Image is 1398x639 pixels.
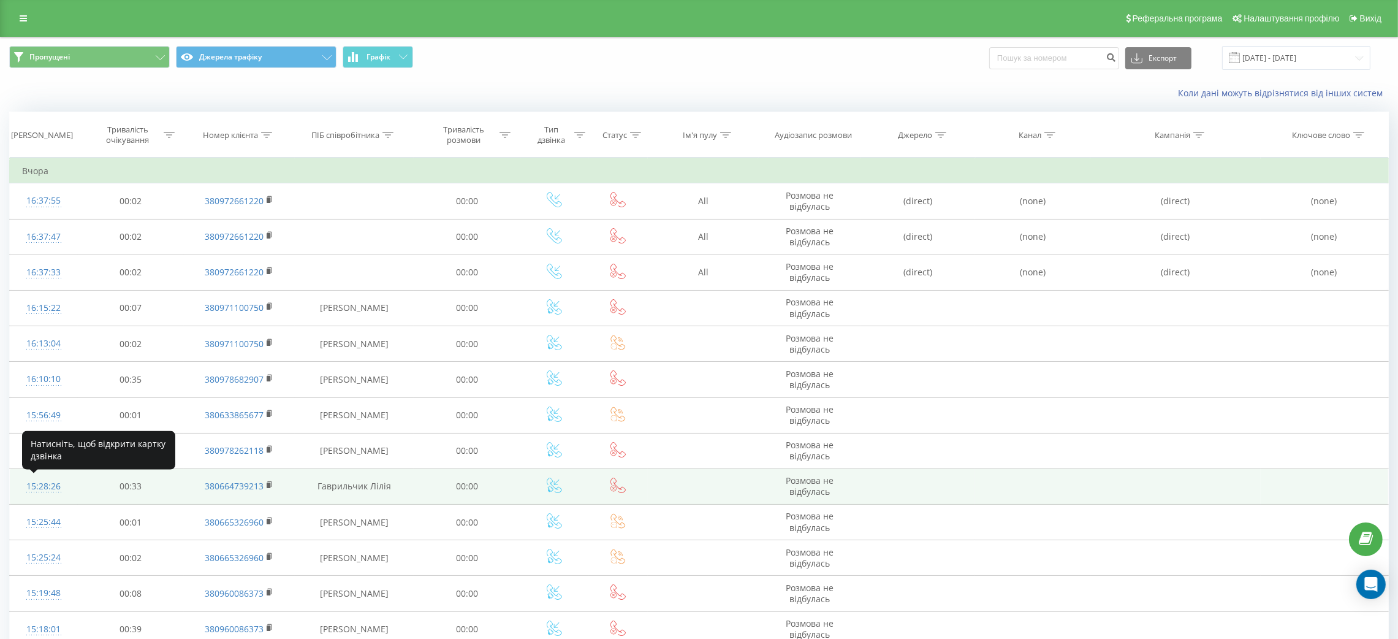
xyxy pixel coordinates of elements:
td: [PERSON_NAME] [295,433,414,469]
div: Тривалість розмови [431,124,496,145]
td: 00:00 [414,540,520,576]
a: 380971100750 [205,338,264,350]
div: 15:25:44 [22,510,66,534]
td: (direct) [860,254,975,290]
span: Налаштування профілю [1244,13,1339,23]
td: (direct) [860,183,975,219]
td: [PERSON_NAME] [295,326,414,362]
div: Канал [1019,130,1041,140]
td: 00:00 [414,326,520,362]
div: ПІБ співробітника [311,130,379,140]
a: 380971100750 [205,302,264,313]
div: Номер клієнта [203,130,258,140]
span: Розмова не відбулась [786,582,834,605]
span: Розмова не відбулась [786,261,834,283]
div: Open Intercom Messenger [1356,570,1386,599]
td: 00:00 [414,505,520,540]
span: Пропущені [29,52,70,62]
td: (direct) [1090,254,1261,290]
div: Натисніть, щоб відкрити картку дзвінка [22,430,175,469]
a: 380633865677 [205,409,264,421]
span: Розмова не відбулась [786,368,834,391]
td: 00:00 [414,469,520,504]
td: [PERSON_NAME] [295,505,414,540]
a: 380664739213 [205,480,264,492]
a: 380665326960 [205,552,264,564]
div: 16:37:47 [22,225,66,249]
div: 16:37:55 [22,189,66,213]
td: 00:00 [414,254,520,290]
div: Ім'я пулу [683,130,717,140]
td: [PERSON_NAME] [295,576,414,611]
a: 380978262118 [205,445,264,456]
td: [PERSON_NAME] [295,290,414,326]
div: 15:19:48 [22,581,66,605]
td: (direct) [860,219,975,254]
a: 380960086373 [205,623,264,635]
span: Розмова не відбулась [786,475,834,497]
td: 00:07 [78,290,184,326]
button: Експорт [1125,47,1191,69]
div: Ключове слово [1292,130,1350,140]
a: 380972661220 [205,231,264,242]
span: Розмова не відбулась [786,404,834,426]
td: 00:00 [414,397,520,433]
button: Графік [343,46,413,68]
span: Графік [367,53,390,61]
div: 16:10:10 [22,367,66,391]
div: 15:25:24 [22,546,66,570]
div: 15:56:49 [22,404,66,427]
div: Тип дзвінка [531,124,571,145]
div: Аудіозапис розмови [775,130,852,140]
td: Гаврильчик Лілія [295,469,414,504]
a: 380978682907 [205,373,264,385]
a: 380960086373 [205,587,264,599]
span: Розмова не відбулась [786,296,834,319]
td: 00:01 [78,505,184,540]
td: 00:02 [78,183,184,219]
td: 00:00 [414,183,520,219]
div: 15:28:26 [22,475,66,499]
a: Коли дані можуть відрізнятися вiд інших систем [1178,87,1389,99]
a: 380665326960 [205,516,264,528]
span: Розмова не відбулась [786,225,834,248]
button: Пропущені [9,46,170,68]
td: All [648,219,759,254]
td: 00:02 [78,219,184,254]
td: (none) [975,183,1090,219]
span: Вихід [1360,13,1381,23]
td: 00:02 [78,326,184,362]
td: [PERSON_NAME] [295,540,414,576]
span: Розмова не відбулась [786,189,834,212]
a: 380972661220 [205,195,264,207]
td: 00:33 [78,469,184,504]
td: (none) [1261,183,1388,219]
span: Розмова не відбулась [786,546,834,569]
div: Джерело [898,130,932,140]
td: 00:00 [414,290,520,326]
span: Розмова не відбулась [786,510,834,533]
td: (none) [1261,219,1388,254]
td: 00:02 [78,254,184,290]
td: All [648,254,759,290]
div: [PERSON_NAME] [11,130,73,140]
td: 00:00 [414,576,520,611]
td: Вчора [10,159,1389,183]
div: Кампанія [1155,130,1190,140]
td: (none) [975,219,1090,254]
div: 16:13:04 [22,332,66,356]
td: [PERSON_NAME] [295,397,414,433]
td: 00:00 [414,219,520,254]
td: 00:08 [78,576,184,611]
td: 00:02 [78,540,184,576]
a: 380972661220 [205,266,264,278]
div: 16:15:22 [22,296,66,320]
span: Розмова не відбулась [786,332,834,355]
td: 00:35 [78,362,184,397]
td: (direct) [1090,219,1261,254]
td: (direct) [1090,183,1261,219]
span: Розмова не відбулась [786,439,834,462]
div: Тривалість очікування [95,124,161,145]
div: 16:37:33 [22,261,66,285]
td: (none) [1261,254,1388,290]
